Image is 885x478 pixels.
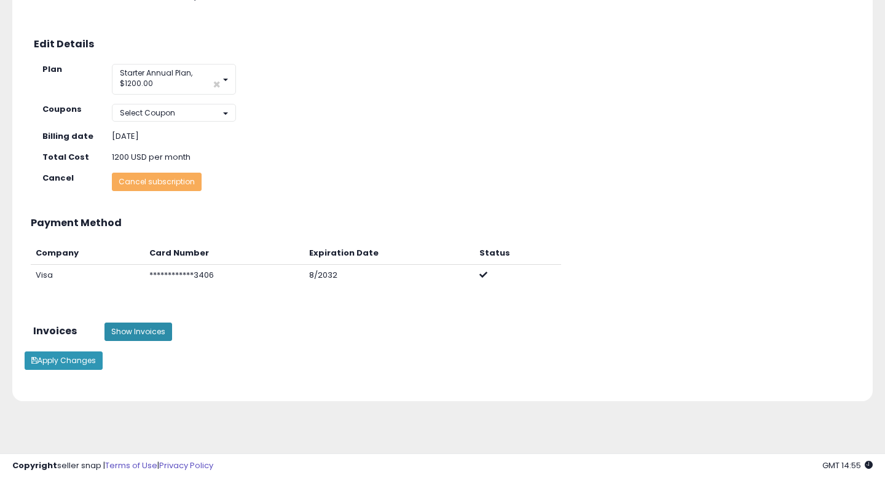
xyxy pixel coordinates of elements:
[112,104,236,122] button: Select Coupon
[31,265,144,286] td: Visa
[304,243,474,264] th: Expiration Date
[112,173,202,191] button: Cancel subscription
[12,460,213,472] div: seller snap | |
[159,460,213,471] a: Privacy Policy
[42,130,93,142] strong: Billing date
[104,323,172,341] button: Show Invoices
[144,243,304,264] th: Card Number
[105,460,157,471] a: Terms of Use
[31,243,144,264] th: Company
[42,63,62,75] strong: Plan
[33,326,86,337] h3: Invoices
[112,64,236,95] button: Starter Annual Plan, $1200.00 ×
[25,351,103,370] button: Apply Changes
[31,217,854,229] h3: Payment Method
[12,460,57,471] strong: Copyright
[103,152,312,163] div: 1200 USD per month
[42,103,82,115] strong: Coupons
[120,108,175,118] span: Select Coupon
[42,151,89,163] strong: Total Cost
[34,39,851,50] h3: Edit Details
[822,460,873,471] span: 2025-09-8 14:55 GMT
[213,78,221,91] span: ×
[120,68,192,88] span: Starter Annual Plan, $1200.00
[112,131,302,143] div: [DATE]
[42,172,74,184] strong: Cancel
[474,243,562,264] th: Status
[304,265,474,286] td: 8/2032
